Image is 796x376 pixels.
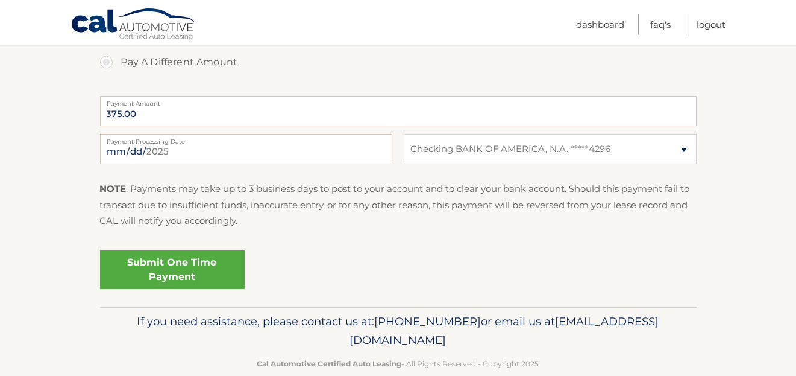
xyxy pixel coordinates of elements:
[100,96,697,126] input: Payment Amount
[100,183,127,194] strong: NOTE
[71,8,197,43] a: Cal Automotive
[100,250,245,289] a: Submit One Time Payment
[576,14,624,34] a: Dashboard
[100,96,697,106] label: Payment Amount
[375,314,481,328] span: [PHONE_NUMBER]
[697,14,725,34] a: Logout
[650,14,671,34] a: FAQ's
[100,50,697,74] label: Pay A Different Amount
[100,181,697,229] p: : Payments may take up to 3 business days to post to your account and to clear your bank account....
[108,312,689,351] p: If you need assistance, please contact us at: or email us at
[257,359,402,368] strong: Cal Automotive Certified Auto Leasing
[108,357,689,370] p: - All Rights Reserved - Copyright 2025
[100,134,392,164] input: Payment Date
[100,134,392,144] label: Payment Processing Date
